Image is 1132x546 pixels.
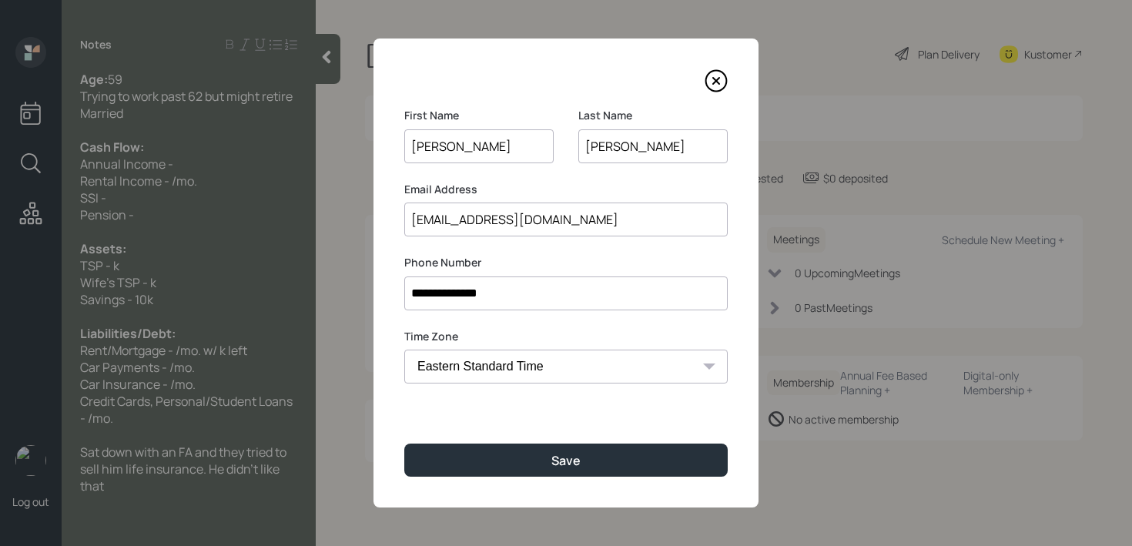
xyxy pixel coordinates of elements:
label: Last Name [578,108,728,123]
label: Time Zone [404,329,728,344]
label: First Name [404,108,554,123]
label: Email Address [404,182,728,197]
label: Phone Number [404,255,728,270]
div: Save [551,452,581,469]
button: Save [404,444,728,477]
